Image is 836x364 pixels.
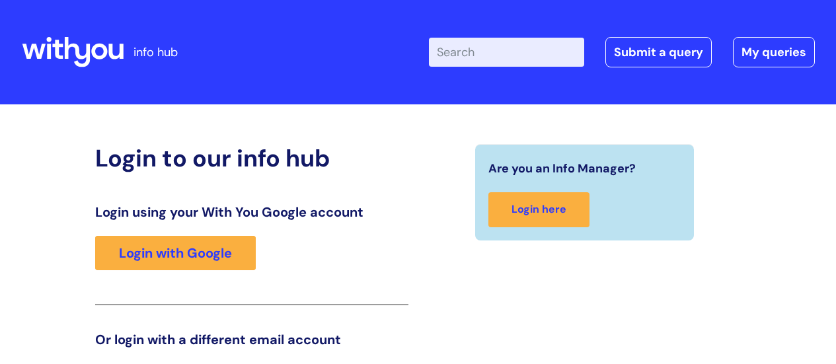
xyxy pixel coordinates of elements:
[733,37,815,67] a: My queries
[488,158,636,179] span: Are you an Info Manager?
[429,38,584,67] input: Search
[488,192,589,227] a: Login here
[95,332,408,347] h3: Or login with a different email account
[133,42,178,63] p: info hub
[95,204,408,220] h3: Login using your With You Google account
[95,144,408,172] h2: Login to our info hub
[605,37,712,67] a: Submit a query
[95,236,256,270] a: Login with Google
